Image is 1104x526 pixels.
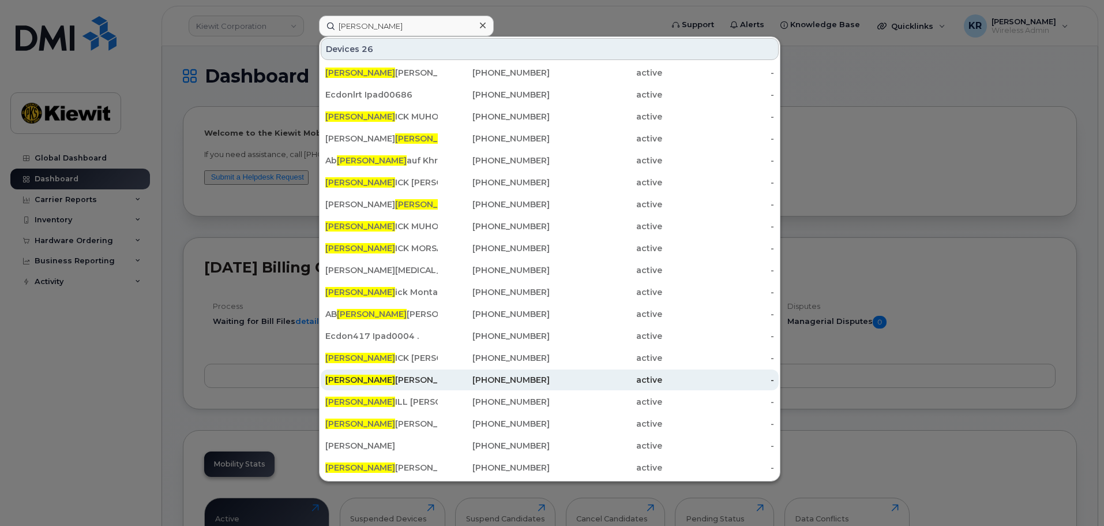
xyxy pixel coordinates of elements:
[662,67,775,79] div: -
[438,199,550,210] div: [PHONE_NUMBER]
[438,418,550,430] div: [PHONE_NUMBER]
[325,111,438,122] div: ICK MUHORO
[321,150,779,171] a: Ab[PERSON_NAME]auf Khraim[PHONE_NUMBER]active-
[325,155,438,166] div: Ab auf Khraim
[550,418,662,430] div: active
[325,177,438,188] div: ICK [PERSON_NAME]
[325,89,438,100] div: Ecdonlrt Ipad00686
[1054,476,1095,517] iframe: Messenger Launcher
[662,418,775,430] div: -
[550,374,662,386] div: active
[550,308,662,320] div: active
[325,264,438,276] div: [PERSON_NAME][MEDICAL_DATA] AMA
[321,62,779,83] a: [PERSON_NAME][PERSON_NAME][PHONE_NUMBER]active-
[438,111,550,122] div: [PHONE_NUMBER]
[438,462,550,473] div: [PHONE_NUMBER]
[325,133,438,144] div: [PERSON_NAME] AMA
[325,419,395,429] span: [PERSON_NAME]
[321,413,779,434] a: [PERSON_NAME][PERSON_NAME][PHONE_NUMBER]active-
[325,396,438,408] div: ILL [PERSON_NAME]
[438,133,550,144] div: [PHONE_NUMBER]
[325,199,438,210] div: [PERSON_NAME] ett
[325,308,438,320] div: AB [PERSON_NAME]
[438,89,550,100] div: [PHONE_NUMBER]
[325,418,438,430] div: [PERSON_NAME]
[321,128,779,149] a: [PERSON_NAME][PERSON_NAME]AMA[PHONE_NUMBER]active-
[662,462,775,473] div: -
[662,199,775,210] div: -
[550,155,662,166] div: active
[550,462,662,473] div: active
[550,243,662,254] div: active
[438,330,550,342] div: [PHONE_NUMBER]
[325,286,438,298] div: ick Montague
[662,177,775,188] div: -
[662,374,775,386] div: -
[550,133,662,144] div: active
[438,67,550,79] div: [PHONE_NUMBER]
[325,440,438,452] div: [PERSON_NAME]
[662,133,775,144] div: -
[662,111,775,122] div: -
[438,374,550,386] div: [PHONE_NUMBER]
[325,287,395,297] span: [PERSON_NAME]
[321,304,779,324] a: AB[PERSON_NAME][PERSON_NAME][PHONE_NUMBER]active-
[438,177,550,188] div: [PHONE_NUMBER]
[321,457,779,478] a: [PERSON_NAME][PERSON_NAME][PHONE_NUMBER]active-
[550,199,662,210] div: active
[438,155,550,166] div: [PHONE_NUMBER]
[550,177,662,188] div: active
[438,221,550,232] div: [PHONE_NUMBER]
[321,391,779,412] a: [PERSON_NAME]ILL [PERSON_NAME][PHONE_NUMBER]active-
[438,286,550,298] div: [PHONE_NUMBER]
[662,352,775,364] div: -
[321,479,779,500] a: [PERSON_NAME]ALL [PERSON_NAME][PHONE_NUMBER]active-
[662,155,775,166] div: -
[325,462,395,473] span: [PERSON_NAME]
[550,111,662,122] div: active
[321,348,779,368] a: [PERSON_NAME]ICK [PERSON_NAME][PHONE_NUMBER]active-
[325,462,438,473] div: [PERSON_NAME]
[321,106,779,127] a: [PERSON_NAME]ICK MUHORO[PHONE_NUMBER]active-
[321,370,779,390] a: [PERSON_NAME][PERSON_NAME][PHONE_NUMBER]active-
[321,238,779,259] a: [PERSON_NAME]ICK MORSAW[PHONE_NUMBER]active-
[438,440,550,452] div: [PHONE_NUMBER]
[325,111,395,122] span: [PERSON_NAME]
[662,440,775,452] div: -
[662,308,775,320] div: -
[550,286,662,298] div: active
[325,397,395,407] span: [PERSON_NAME]
[395,133,465,144] span: [PERSON_NAME]
[550,330,662,342] div: active
[321,435,779,456] a: [PERSON_NAME][PHONE_NUMBER]active-
[321,172,779,193] a: [PERSON_NAME]ICK [PERSON_NAME][PHONE_NUMBER]active-
[325,68,395,78] span: [PERSON_NAME]
[438,352,550,364] div: [PHONE_NUMBER]
[362,43,373,55] span: 26
[395,199,465,210] span: [PERSON_NAME]
[325,353,395,363] span: [PERSON_NAME]
[662,396,775,408] div: -
[325,243,438,254] div: ICK MORSAW
[321,282,779,303] a: [PERSON_NAME]ick Montague[PHONE_NUMBER]active-
[325,375,395,385] span: [PERSON_NAME]
[662,221,775,232] div: -
[321,38,779,60] div: Devices
[337,309,407,319] span: [PERSON_NAME]
[662,264,775,276] div: -
[662,330,775,342] div: -
[550,396,662,408] div: active
[321,194,779,215] a: [PERSON_NAME][PERSON_NAME]ett[PHONE_NUMBER]active-
[337,155,407,166] span: [PERSON_NAME]
[325,330,438,342] div: Ecdon417 Ipad0004 .
[438,243,550,254] div: [PHONE_NUMBER]
[550,221,662,232] div: active
[438,308,550,320] div: [PHONE_NUMBER]
[438,396,550,408] div: [PHONE_NUMBER]
[325,67,438,79] div: [PERSON_NAME]
[662,89,775,100] div: -
[550,67,662,79] div: active
[321,84,779,105] a: Ecdonlrt Ipad00686[PHONE_NUMBER]active-
[550,89,662,100] div: active
[550,440,662,452] div: active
